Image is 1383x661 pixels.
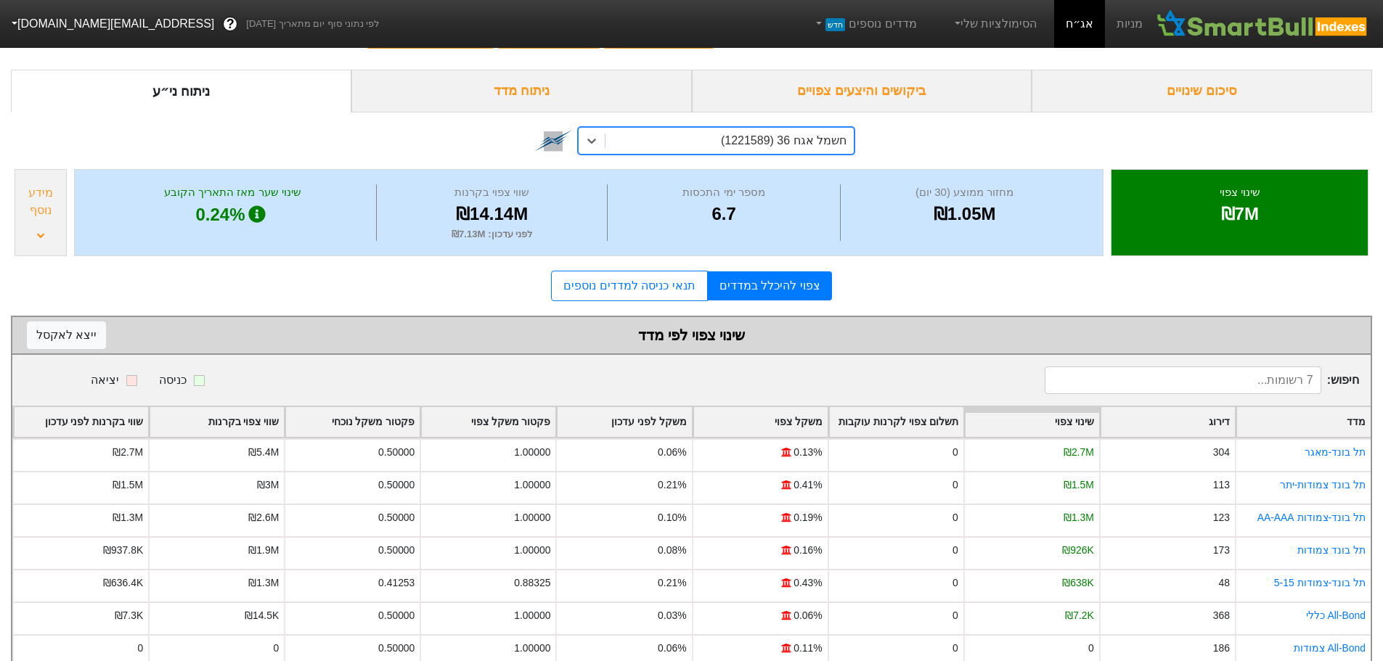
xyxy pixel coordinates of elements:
[965,407,1099,437] div: Toggle SortBy
[952,543,958,558] div: 0
[1045,366,1321,394] input: 7 רשומות...
[1257,512,1366,523] a: תל בונד-צמודות AA-AAA
[113,445,143,460] div: ₪2.7M
[721,132,846,149] div: חשמל אגח 36 (1221589)
[952,477,958,493] div: 0
[246,17,379,31] span: לפי נתוני סוף יום מתאריך [DATE]
[421,407,555,437] div: Toggle SortBy
[378,608,415,623] div: 0.50000
[27,321,106,349] button: ייצא לאקסל
[658,575,686,591] div: 0.21%
[1064,445,1094,460] div: ₪2.7M
[514,575,550,591] div: 0.88325
[952,510,958,525] div: 0
[658,510,686,525] div: 0.10%
[794,543,822,558] div: 0.16%
[93,201,372,229] div: 0.24%
[1130,201,1350,227] div: ₪7M
[1213,608,1230,623] div: 368
[514,543,550,558] div: 1.00000
[115,608,144,623] div: ₪7.3K
[1101,407,1235,437] div: Toggle SortBy
[11,70,351,112] div: ניתוח ני״ע
[611,184,836,201] div: מספר ימי התכסות
[693,407,828,437] div: Toggle SortBy
[844,184,1085,201] div: מחזור ממוצע (30 יום)
[248,510,279,525] div: ₪2.6M
[952,445,958,460] div: 0
[1213,477,1230,493] div: 113
[557,407,691,437] div: Toggle SortBy
[378,543,415,558] div: 0.50000
[658,543,686,558] div: 0.08%
[103,575,143,591] div: ₪636.4K
[658,445,686,460] div: 0.06%
[1213,510,1230,525] div: 123
[1064,477,1094,493] div: ₪1.5M
[825,18,845,31] span: חדש
[946,9,1043,38] a: הסימולציות שלי
[658,641,686,656] div: 0.06%
[1032,70,1372,112] div: סיכום שינויים
[113,510,143,525] div: ₪1.3M
[137,641,143,656] div: 0
[1065,608,1094,623] div: ₪7.2K
[285,407,420,437] div: Toggle SortBy
[1130,184,1350,201] div: שינוי צפוי
[794,477,822,493] div: 0.41%
[257,477,279,493] div: ₪3M
[150,407,284,437] div: Toggle SortBy
[534,122,572,160] img: tase link
[1274,577,1366,588] a: תל בונד-צמודות 5-15
[1236,407,1371,437] div: Toggle SortBy
[658,477,686,493] div: 0.21%
[514,445,550,460] div: 1.00000
[103,543,143,558] div: ₪937.8K
[378,641,415,656] div: 0.50000
[1062,543,1093,558] div: ₪926K
[794,445,822,460] div: 0.13%
[1305,446,1366,458] a: תל בונד-מאגר
[514,477,550,493] div: 1.00000
[1306,609,1366,621] a: All-Bond כללי
[91,371,119,389] div: יציאה
[380,184,603,201] div: שווי צפוי בקרנות
[19,184,62,219] div: מידע נוסף
[1045,366,1359,394] span: חיפוש :
[844,201,1085,227] div: ₪1.05M
[692,70,1032,112] div: ביקושים והיצעים צפויים
[245,608,279,623] div: ₪14.5K
[380,227,603,242] div: לפני עדכון : ₪7.13M
[952,641,958,656] div: 0
[514,608,550,623] div: 1.00000
[952,575,958,591] div: 0
[14,407,148,437] div: Toggle SortBy
[1213,543,1230,558] div: 173
[952,608,958,623] div: 0
[1280,479,1366,490] a: תל בונד צמודות-יתר
[248,445,279,460] div: ₪5.4M
[829,407,963,437] div: Toggle SortBy
[27,324,1356,346] div: שינוי צפוי לפי מדד
[93,184,372,201] div: שינוי שער מאז התאריך הקובע
[351,70,692,112] div: ניתוח מדד
[794,608,822,623] div: 0.06%
[1088,641,1094,656] div: 0
[1297,544,1366,556] a: תל בונד צמודות
[794,575,822,591] div: 0.43%
[1294,642,1366,654] a: All-Bond צמודות
[159,371,187,389] div: כניסה
[1213,641,1230,656] div: 186
[378,445,415,460] div: 0.50000
[658,608,686,623] div: 0.03%
[378,510,415,525] div: 0.50000
[1064,510,1094,525] div: ₪1.3M
[551,271,707,301] a: תנאי כניסה למדדים נוספים
[227,15,234,34] span: ?
[378,575,415,591] div: 0.41253
[794,510,822,525] div: 0.19%
[113,477,143,493] div: ₪1.5M
[248,543,279,558] div: ₪1.9M
[380,201,603,227] div: ₪14.14M
[708,271,832,300] a: צפוי להיכלל במדדים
